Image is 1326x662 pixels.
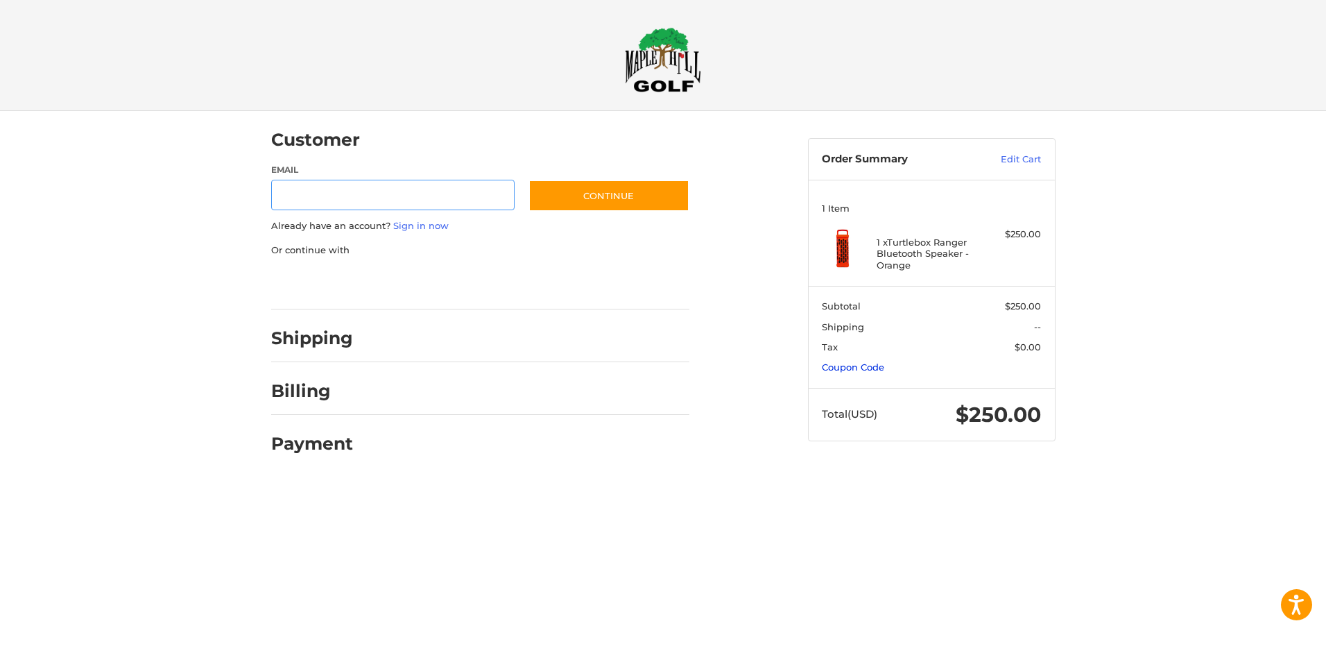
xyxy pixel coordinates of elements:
[822,321,864,332] span: Shipping
[971,153,1041,167] a: Edit Cart
[528,180,689,212] button: Continue
[501,271,605,296] iframe: PayPal-venmo
[1005,300,1041,312] span: $250.00
[625,27,701,92] img: Maple Hill Golf
[271,328,353,349] h2: Shipping
[822,203,1041,214] h3: 1 Item
[271,244,689,257] p: Or continue with
[822,407,877,421] span: Total (USD)
[877,237,983,271] h4: 1 x Turtlebox Ranger Bluetooth Speaker - Orange
[1015,341,1041,353] span: $0.00
[271,433,353,455] h2: Payment
[271,164,515,176] label: Email
[822,341,838,353] span: Tax
[271,219,689,233] p: Already have an account?
[271,380,352,402] h2: Billing
[822,153,971,167] h3: Order Summary
[956,402,1041,427] span: $250.00
[822,300,861,312] span: Subtotal
[271,129,360,151] h2: Customer
[266,271,370,296] iframe: PayPal-paypal
[384,271,488,296] iframe: PayPal-paylater
[986,228,1041,241] div: $250.00
[1034,321,1041,332] span: --
[393,220,449,231] a: Sign in now
[822,362,884,373] a: Coupon Code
